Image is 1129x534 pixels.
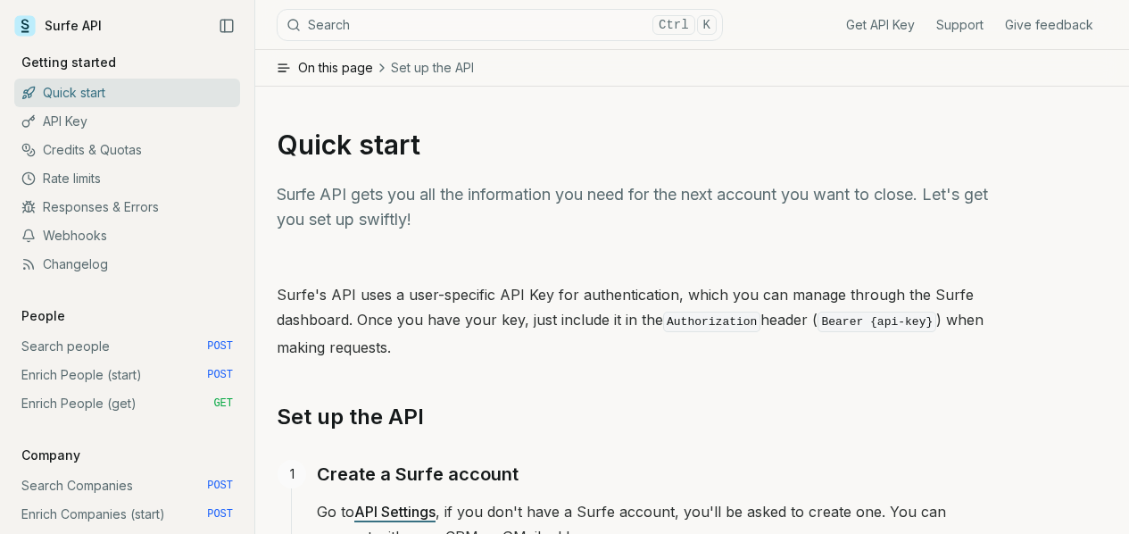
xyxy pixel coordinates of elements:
button: Collapse Sidebar [213,13,240,39]
code: Bearer {api-key} [818,312,936,332]
a: Changelog [14,250,240,279]
a: Responses & Errors [14,193,240,221]
a: API Settings [354,503,436,521]
h1: Quick start [277,129,1001,161]
p: Company [14,446,87,464]
span: POST [207,507,233,521]
span: POST [207,339,233,354]
a: Search people POST [14,332,240,361]
a: API Key [14,107,240,136]
p: Surfe API gets you all the information you need for the next account you want to close. Let's get... [277,182,1001,232]
a: Enrich Companies (start) POST [14,500,240,529]
span: Set up the API [391,59,474,77]
kbd: K [697,15,717,35]
p: People [14,307,72,325]
a: Search Companies POST [14,471,240,500]
a: Credits & Quotas [14,136,240,164]
a: Enrich People (start) POST [14,361,240,389]
span: POST [207,479,233,493]
a: Quick start [14,79,240,107]
a: Surfe API [14,13,102,39]
a: Webhooks [14,221,240,250]
code: Authorization [663,312,760,332]
span: GET [213,396,233,411]
p: Surfe's API uses a user-specific API Key for authentication, which you can manage through the Sur... [277,282,1001,360]
span: POST [207,368,233,382]
kbd: Ctrl [652,15,695,35]
a: Get API Key [846,16,915,34]
a: Set up the API [277,403,424,431]
a: Enrich People (get) GET [14,389,240,418]
a: Create a Surfe account [317,460,519,488]
button: SearchCtrlK [277,9,723,41]
a: Support [936,16,984,34]
p: Getting started [14,54,123,71]
a: Give feedback [1005,16,1093,34]
a: Rate limits [14,164,240,193]
button: On this pageSet up the API [255,50,1129,86]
